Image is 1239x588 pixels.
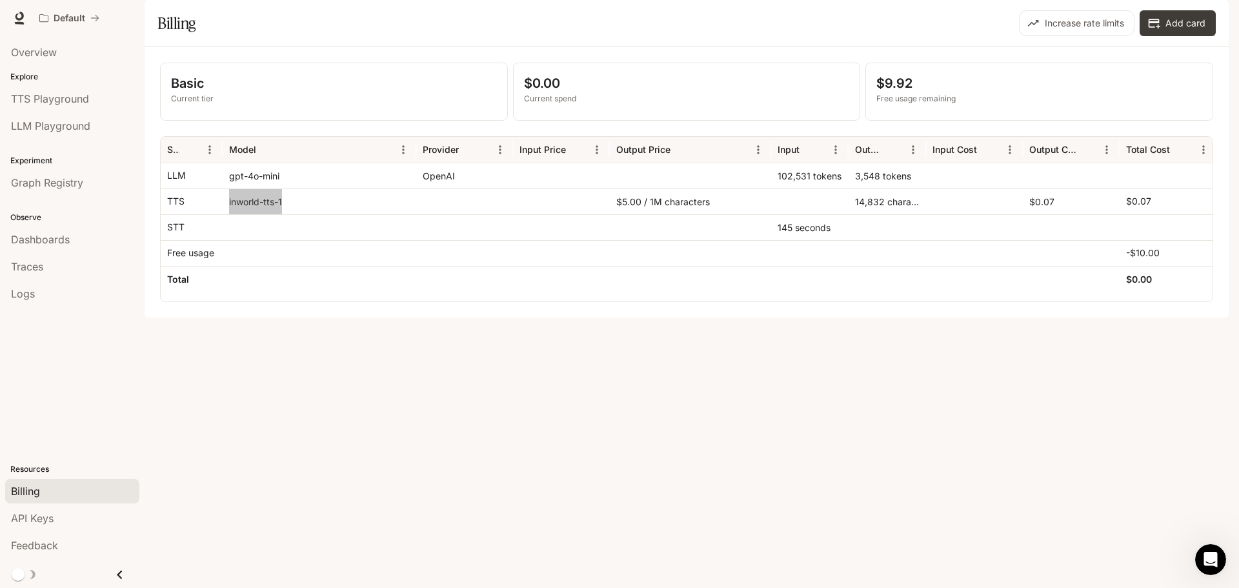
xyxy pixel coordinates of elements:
[1000,140,1020,159] button: Menu
[167,221,185,234] p: STT
[223,163,416,188] div: gpt-4o-mini
[157,10,196,36] h1: Billing
[181,140,200,159] button: Sort
[223,188,416,214] div: inworld-tts-1
[1097,140,1116,159] button: Menu
[200,140,219,159] button: Menu
[771,214,849,240] div: 145 seconds
[826,140,845,159] button: Menu
[849,163,926,188] div: 3,548 tokens
[1140,10,1216,36] button: Add card
[587,140,607,159] button: Menu
[167,144,179,155] div: Service
[34,5,105,31] button: All workspaces
[524,93,850,105] p: Current spend
[849,188,926,214] div: 14,832 characters
[460,140,479,159] button: Sort
[1126,144,1170,155] div: Total Cost
[801,140,820,159] button: Sort
[167,195,185,208] p: TTS
[672,140,691,159] button: Sort
[524,74,850,93] p: $0.00
[171,93,497,105] p: Current tier
[567,140,587,159] button: Sort
[1195,544,1226,575] iframe: Intercom live chat
[1023,188,1120,214] div: $0.07
[932,144,977,155] div: Input Cost
[1019,10,1134,36] button: Increase rate limits
[1194,140,1213,159] button: Menu
[978,140,998,159] button: Sort
[778,144,800,155] div: Input
[171,74,497,93] p: Basic
[167,169,186,182] p: LLM
[54,13,85,24] p: Default
[394,140,413,159] button: Menu
[903,140,923,159] button: Menu
[855,144,883,155] div: Output
[416,163,513,188] div: OpenAI
[1126,247,1160,259] p: -$10.00
[1126,273,1152,286] h6: $0.00
[423,144,459,155] div: Provider
[167,247,214,259] p: Free usage
[1078,140,1097,159] button: Sort
[876,93,1202,105] p: Free usage remaining
[749,140,768,159] button: Menu
[771,163,849,188] div: 102,531 tokens
[876,74,1202,93] p: $9.92
[229,144,256,155] div: Model
[1171,140,1191,159] button: Sort
[490,140,510,159] button: Menu
[519,144,566,155] div: Input Price
[257,140,277,159] button: Sort
[1029,144,1076,155] div: Output Cost
[884,140,903,159] button: Sort
[1126,195,1151,208] p: $0.07
[610,188,771,214] div: $5.00 / 1M characters
[167,273,189,286] h6: Total
[616,144,670,155] div: Output Price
